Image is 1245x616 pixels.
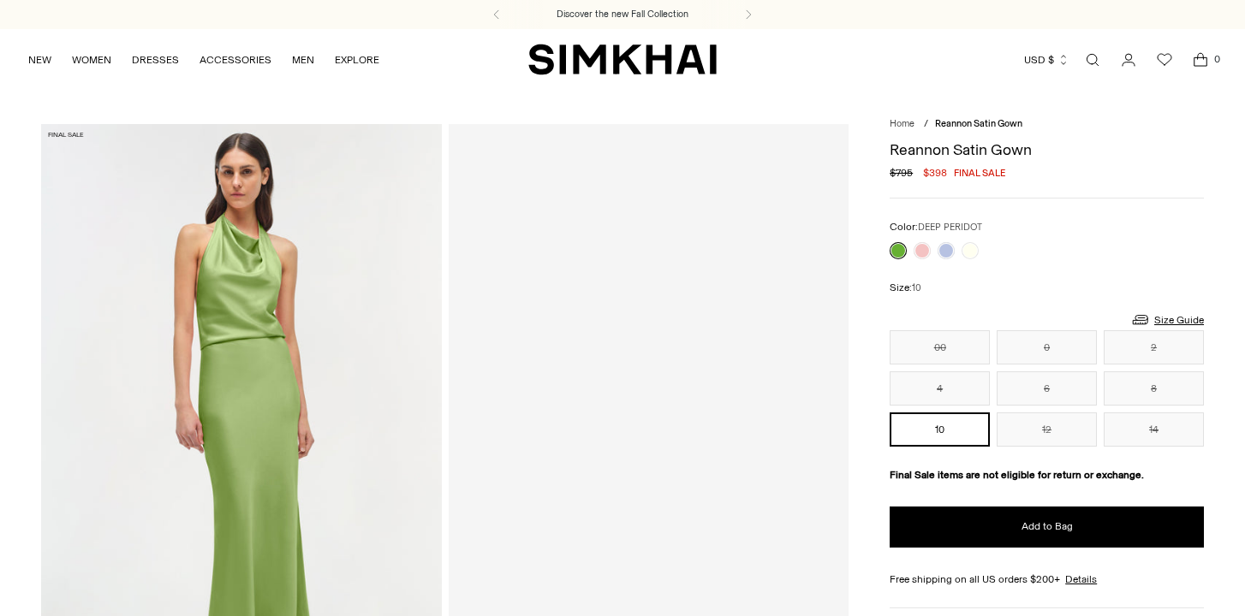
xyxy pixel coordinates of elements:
[1111,43,1146,77] a: Go to the account page
[1022,519,1073,534] span: Add to Bag
[890,412,990,447] button: 10
[72,41,111,79] a: WOMEN
[1024,41,1069,79] button: USD $
[557,8,688,21] a: Discover the new Fall Collection
[890,142,1204,157] h1: Reannon Satin Gown
[1104,330,1204,364] button: 2
[528,43,717,76] a: SIMKHAI
[890,506,1204,548] button: Add to Bag
[1183,43,1218,77] a: Open cart modal
[1130,309,1204,330] a: Size Guide
[132,41,179,79] a: DRESSES
[1065,572,1097,587] a: Details
[935,118,1022,129] span: Reannon Satin Gown
[28,41,51,79] a: NEW
[1147,43,1182,77] a: Wishlist
[890,330,990,364] button: 00
[200,41,271,79] a: ACCESSORIES
[335,41,379,79] a: EXPLORE
[1104,371,1204,406] button: 8
[890,117,1204,132] nav: breadcrumbs
[912,282,921,293] span: 10
[890,165,913,181] s: $795
[890,371,990,406] button: 4
[890,280,921,296] label: Size:
[924,117,928,132] div: /
[1209,51,1224,67] span: 0
[997,412,1097,447] button: 12
[890,118,914,129] a: Home
[292,41,314,79] a: MEN
[923,165,947,181] span: $398
[890,469,1144,481] strong: Final Sale items are not eligible for return or exchange.
[1075,43,1110,77] a: Open search modal
[918,222,982,233] span: DEEP PERIDOT
[890,572,1204,587] div: Free shipping on all US orders $200+
[997,330,1097,364] button: 0
[997,371,1097,406] button: 6
[1104,412,1204,447] button: 14
[890,219,982,235] label: Color:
